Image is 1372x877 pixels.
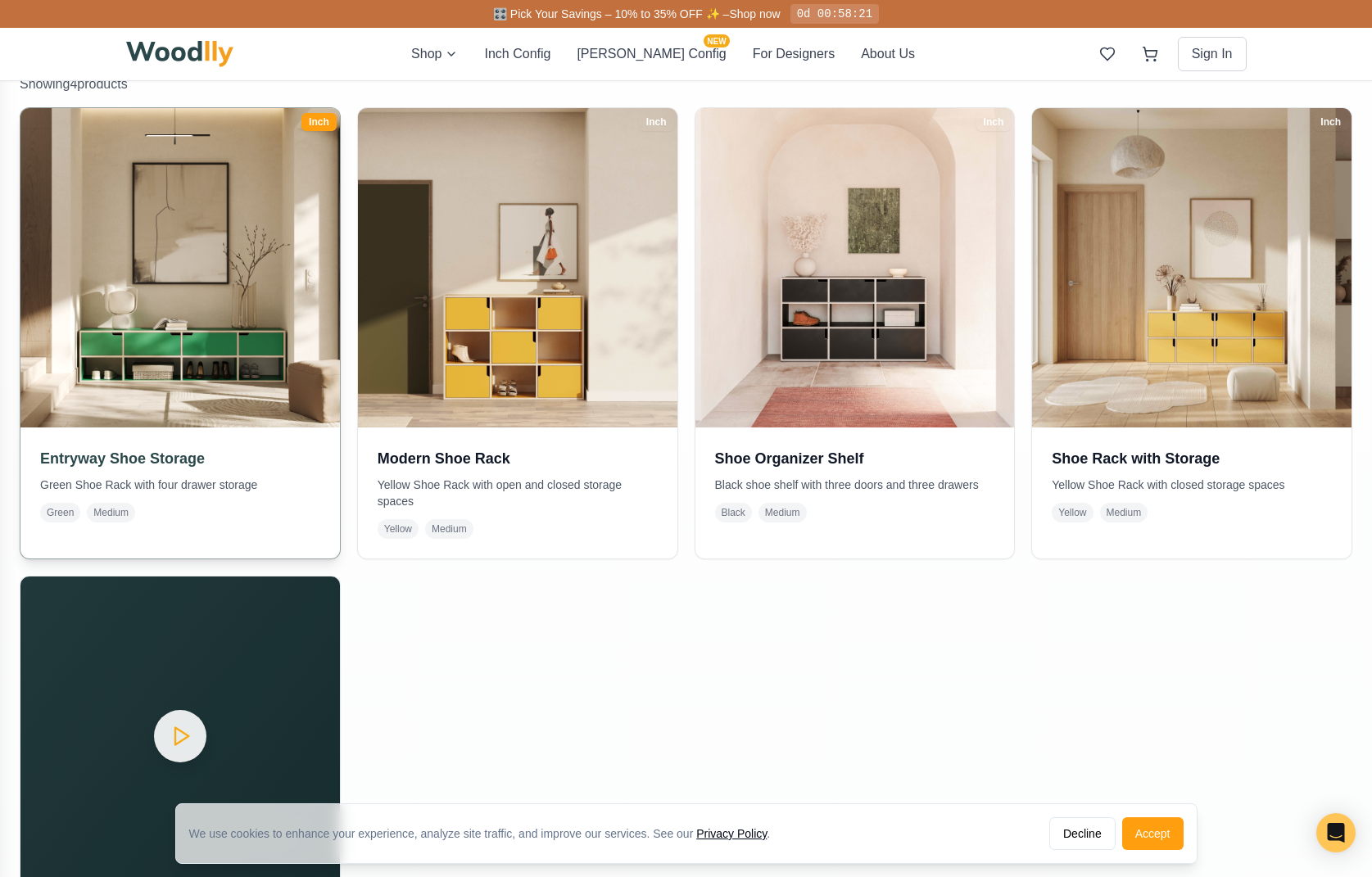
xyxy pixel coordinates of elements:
[20,75,1352,94] p: Showing 4 product s
[639,113,674,131] div: Inch
[87,503,135,522] span: Medium
[358,108,677,427] img: Modern Shoe Rack
[861,44,915,64] button: About Us
[1049,817,1116,850] button: Decline
[695,108,1015,427] img: Shoe Organizer Shelf
[790,4,879,24] div: 0d 00:58:21
[1178,37,1247,71] button: Sign In
[1052,447,1332,470] h3: Shoe Rack with Storage
[40,477,320,493] p: Green Shoe Rack with four drawer storage
[1052,503,1093,522] span: Yellow
[126,41,234,67] img: Woodlly
[493,7,729,20] span: 🎛️ Pick Your Savings – 10% to 35% OFF ✨ –
[1052,477,1332,493] p: Yellow Shoe Rack with closed storage spaces
[378,519,419,539] span: Yellow
[484,44,550,64] button: Inch Config
[577,44,726,64] button: [PERSON_NAME] ConfigNEW
[696,827,767,840] a: Privacy Policy
[40,447,320,470] h3: Entryway Shoe Storage
[1032,108,1352,427] img: Shoe Rack with Storage
[12,100,347,435] img: Entryway Shoe Storage
[1313,113,1348,131] div: Inch
[1122,817,1184,850] button: Accept
[189,825,784,842] div: We use cookies to enhance your experience, analyze site traffic, and improve our services. See our .
[976,113,1012,131] div: Inch
[301,113,337,131] div: Inch
[1100,503,1148,522] span: Medium
[411,44,458,64] button: Shop
[378,477,658,509] p: Yellow Shoe Rack with open and closed storage spaces
[753,44,835,64] button: For Designers
[425,519,473,539] span: Medium
[378,447,658,470] h3: Modern Shoe Rack
[715,477,995,493] p: Black shoe shelf with three doors and three drawers
[729,7,780,20] a: Shop now
[704,34,729,47] span: NEW
[40,503,80,522] span: Green
[715,503,752,522] span: Black
[758,503,807,522] span: Medium
[1316,813,1356,852] div: Open Intercom Messenger
[715,447,995,470] h3: Shoe Organizer Shelf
